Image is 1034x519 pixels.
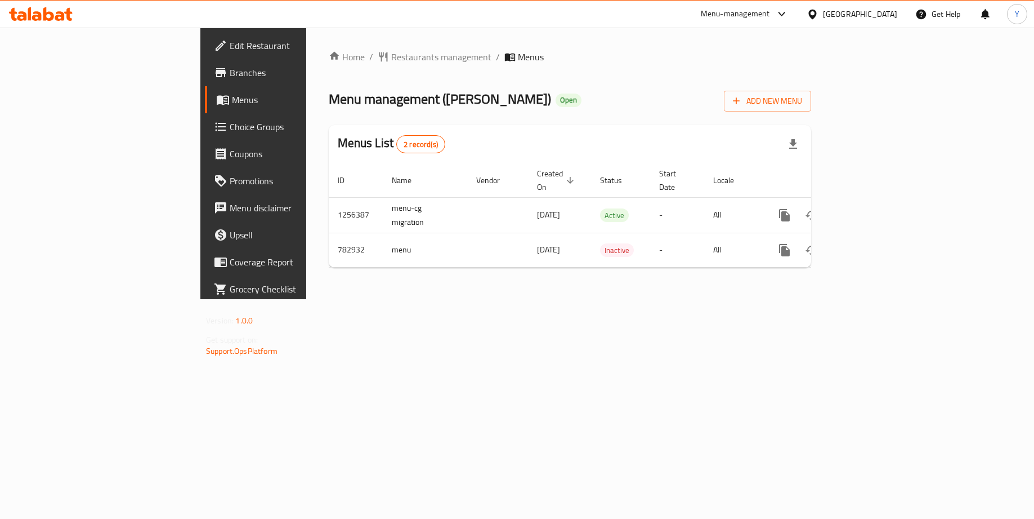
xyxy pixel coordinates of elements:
[701,7,770,21] div: Menu-management
[230,120,364,134] span: Choice Groups
[230,39,364,52] span: Edit Restaurant
[600,174,637,187] span: Status
[235,313,253,328] span: 1.0.0
[230,282,364,296] span: Grocery Checklist
[650,233,704,267] td: -
[771,237,798,264] button: more
[1015,8,1019,20] span: Y
[762,163,888,198] th: Actions
[724,91,811,112] button: Add New Menu
[476,174,514,187] span: Vendor
[650,197,704,233] td: -
[205,59,373,86] a: Branches
[206,344,277,358] a: Support.OpsPlatform
[232,93,364,107] span: Menus
[391,50,491,64] span: Restaurants management
[704,233,762,267] td: All
[556,95,581,105] span: Open
[230,66,364,79] span: Branches
[205,86,373,113] a: Menus
[230,147,364,161] span: Coupons
[383,197,467,233] td: menu-cg migration
[329,86,551,112] span: Menu management ( [PERSON_NAME] )
[205,140,373,167] a: Coupons
[713,174,749,187] span: Locale
[396,135,445,153] div: Total records count
[798,237,825,264] button: Change Status
[205,276,373,303] a: Grocery Checklist
[230,228,364,242] span: Upsell
[205,32,373,59] a: Edit Restaurant
[206,313,234,328] span: Version:
[205,249,373,276] a: Coverage Report
[206,332,258,347] span: Get support on:
[537,167,578,194] span: Created On
[338,174,359,187] span: ID
[733,94,802,108] span: Add New Menu
[230,174,364,188] span: Promotions
[704,197,762,233] td: All
[600,244,634,257] span: Inactive
[600,243,634,257] div: Inactive
[600,209,629,222] span: Active
[329,50,811,64] nav: breadcrumb
[397,139,445,150] span: 2 record(s)
[205,221,373,249] a: Upsell
[205,113,373,140] a: Choice Groups
[537,242,560,257] span: [DATE]
[537,207,560,222] span: [DATE]
[378,50,491,64] a: Restaurants management
[338,135,445,153] h2: Menus List
[556,94,581,107] div: Open
[205,194,373,221] a: Menu disclaimer
[798,202,825,229] button: Change Status
[392,174,426,187] span: Name
[496,50,500,64] li: /
[780,131,807,158] div: Export file
[600,209,629,222] div: Active
[823,8,897,20] div: [GEOGRAPHIC_DATA]
[659,167,691,194] span: Start Date
[329,163,888,268] table: enhanced table
[230,201,364,215] span: Menu disclaimer
[383,233,467,267] td: menu
[518,50,544,64] span: Menus
[205,167,373,194] a: Promotions
[771,202,798,229] button: more
[230,255,364,269] span: Coverage Report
